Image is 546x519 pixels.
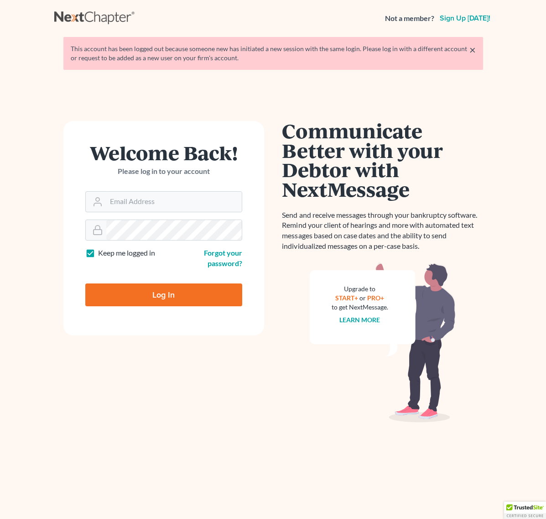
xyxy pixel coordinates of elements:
[332,284,388,294] div: Upgrade to
[98,248,155,258] label: Keep me logged in
[367,294,384,302] a: PRO+
[359,294,366,302] span: or
[504,502,546,519] div: TrustedSite Certified
[85,143,242,163] h1: Welcome Back!
[106,192,242,212] input: Email Address
[339,316,380,324] a: Learn more
[335,294,358,302] a: START+
[85,166,242,177] p: Please log in to your account
[282,210,483,252] p: Send and receive messages through your bankruptcy software. Remind your client of hearings and mo...
[282,121,483,199] h1: Communicate Better with your Debtor with NextMessage
[438,15,492,22] a: Sign up [DATE]!
[85,283,242,306] input: Log In
[385,13,434,24] strong: Not a member?
[332,303,388,312] div: to get NextMessage.
[71,44,476,63] div: This account has been logged out because someone new has initiated a new session with the same lo...
[469,44,476,55] a: ×
[204,248,242,267] a: Forgot your password?
[310,262,456,422] img: nextmessage_bg-59042aed3d76b12b5cd301f8e5b87938c9018125f34e5fa2b7a6b67550977c72.svg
